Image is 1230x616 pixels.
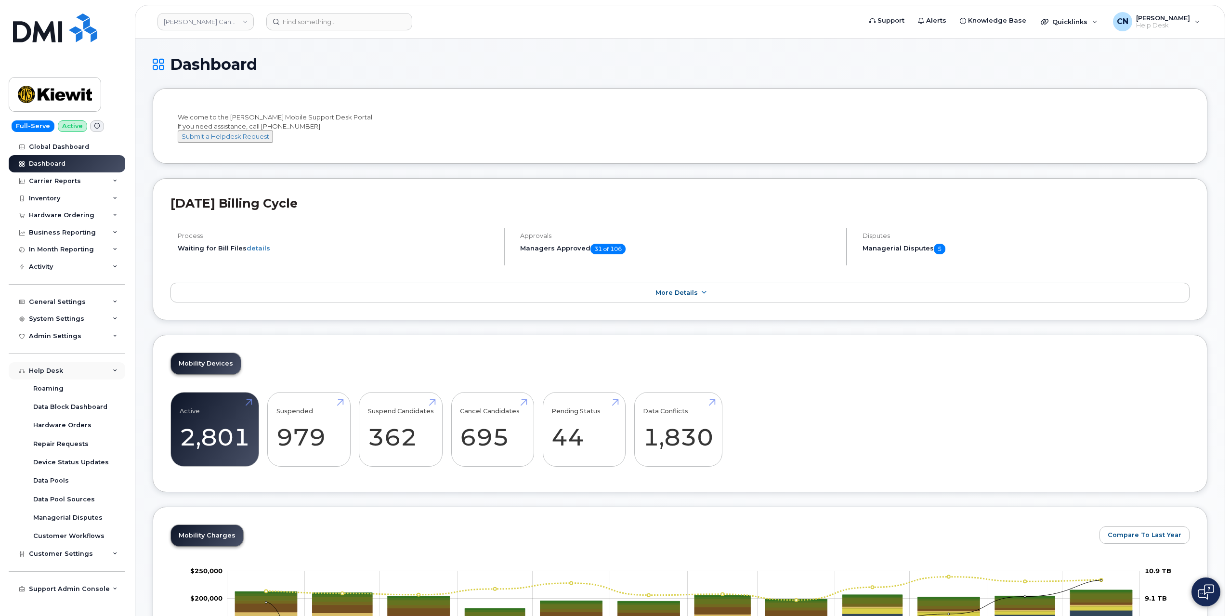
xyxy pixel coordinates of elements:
h2: [DATE] Billing Cycle [170,196,1190,210]
button: Submit a Helpdesk Request [178,131,273,143]
tspan: $250,000 [190,566,222,574]
tspan: $200,000 [190,594,222,602]
span: 31 of 106 [590,244,626,254]
a: Cancel Candidates 695 [460,398,525,461]
tspan: 9.1 TB [1145,594,1167,602]
g: $0 [190,566,222,574]
span: More Details [655,289,698,296]
img: Open chat [1198,584,1214,600]
h4: Approvals [520,232,838,239]
tspan: 10.9 TB [1145,566,1171,574]
a: Data Conflicts 1,830 [643,398,713,461]
li: Waiting for Bill Files [178,244,496,253]
div: Welcome to the [PERSON_NAME] Mobile Support Desk Portal If you need assistance, call [PHONE_NUMBER]. [178,113,1182,143]
h1: Dashboard [153,56,1207,73]
h5: Managerial Disputes [863,244,1190,254]
a: Mobility Devices [171,353,241,374]
h4: Process [178,232,496,239]
a: Pending Status 44 [551,398,616,461]
a: Suspended 979 [276,398,341,461]
button: Compare To Last Year [1099,526,1190,544]
a: Suspend Candidates 362 [368,398,434,461]
span: 5 [934,244,945,254]
a: Active 2,801 [180,398,250,461]
a: Submit a Helpdesk Request [178,132,273,140]
h5: Managers Approved [520,244,838,254]
g: $0 [190,594,222,602]
h4: Disputes [863,232,1190,239]
g: QST [235,590,1132,610]
a: Mobility Charges [171,525,243,546]
a: details [247,244,270,252]
span: Compare To Last Year [1108,530,1181,539]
